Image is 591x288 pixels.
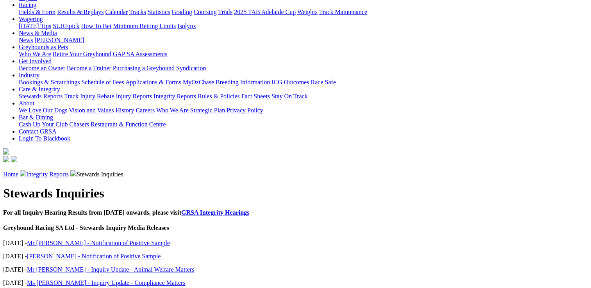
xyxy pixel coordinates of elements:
[19,65,588,72] div: Get Involved
[227,107,263,114] a: Privacy Policy
[190,107,225,114] a: Strategic Plan
[64,93,114,100] a: Track Injury Rebate
[69,121,166,128] a: Chasers Restaurant & Function Centre
[70,170,77,176] img: chevron-right.svg
[19,135,70,142] a: Login To Blackbook
[172,9,192,15] a: Grading
[19,9,588,16] div: Racing
[19,100,34,107] a: About
[34,37,84,43] a: [PERSON_NAME]
[19,121,588,128] div: Bar & Dining
[19,23,588,30] div: Wagering
[19,79,588,86] div: Industry
[271,93,307,100] a: Stay On Track
[19,37,33,43] a: News
[27,240,170,246] a: Mr [PERSON_NAME] - Notification of Positive Sample
[19,2,36,8] a: Racing
[125,79,181,85] a: Applications & Forms
[20,170,26,176] img: chevron-right.svg
[115,107,134,114] a: History
[19,114,53,121] a: Bar & Dining
[3,148,9,155] img: logo-grsa-white.png
[116,93,152,100] a: Injury Reports
[19,58,52,64] a: Get Involved
[67,65,111,71] a: Become a Trainer
[27,253,161,260] a: [PERSON_NAME] - Notification of Positive Sample
[19,16,43,22] a: Wagering
[69,107,114,114] a: Vision and Values
[176,65,206,71] a: Syndication
[218,9,232,15] a: Trials
[198,93,240,100] a: Rules & Policies
[81,79,124,85] a: Schedule of Fees
[3,209,249,216] b: For all Inquiry Hearing Results from [DATE] onwards, please visit
[156,107,189,114] a: Who We Are
[81,23,112,29] a: How To Bet
[19,23,51,29] a: [DATE] Tips
[3,156,9,162] img: facebook.svg
[57,9,104,15] a: Results & Replays
[19,86,60,92] a: Care & Integrity
[26,171,69,178] a: Integrity Reports
[19,44,68,50] a: Greyhounds as Pets
[19,51,51,57] a: Who We Are
[19,93,62,100] a: Stewards Reports
[53,51,111,57] a: Retire Your Greyhound
[3,170,588,178] p: Stewards Inquiries
[105,9,128,15] a: Calendar
[181,209,249,216] a: GRSA Integrity Hearings
[53,23,79,29] a: SUREpick
[297,9,318,15] a: Weights
[19,65,65,71] a: Become an Owner
[3,279,588,286] p: [DATE] -
[19,121,68,128] a: Cash Up Your Club
[311,79,336,85] a: Race Safe
[177,23,196,29] a: Isolynx
[136,107,155,114] a: Careers
[113,51,168,57] a: GAP SA Assessments
[3,266,588,273] p: [DATE] -
[194,9,217,15] a: Coursing
[19,51,588,58] div: Greyhounds as Pets
[3,240,588,247] p: [DATE] -
[19,72,39,78] a: Industry
[154,93,196,100] a: Integrity Reports
[27,279,186,286] a: Ms [PERSON_NAME] - Inquiry Update - Compliance Matters
[19,107,67,114] a: We Love Our Dogs
[3,253,588,260] p: [DATE] -
[19,93,588,100] div: Care & Integrity
[148,9,170,15] a: Statistics
[3,186,588,201] h1: Stewards Inquiries
[27,266,195,273] a: Mr [PERSON_NAME] - Inquiry Update - Animal Welfare Matters
[11,156,17,162] img: twitter.svg
[113,23,176,29] a: Minimum Betting Limits
[19,128,56,135] a: Contact GRSA
[19,30,57,36] a: News & Media
[319,9,367,15] a: Track Maintenance
[3,171,18,178] a: Home
[234,9,296,15] a: 2025 TAB Adelaide Cup
[216,79,270,85] a: Breeding Information
[113,65,175,71] a: Purchasing a Greyhound
[19,107,588,114] div: About
[19,37,588,44] div: News & Media
[3,224,588,231] h4: Greyhound Racing SA Ltd - Stewards Inquiry Media Releases
[183,79,214,85] a: MyOzChase
[129,9,146,15] a: Tracks
[19,9,55,15] a: Fields & Form
[271,79,309,85] a: ICG Outcomes
[19,79,80,85] a: Bookings & Scratchings
[241,93,270,100] a: Fact Sheets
